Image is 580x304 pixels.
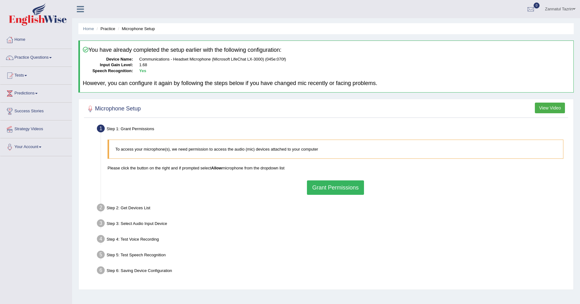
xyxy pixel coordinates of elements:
[83,68,133,74] dt: Speech Recognition:
[139,56,571,62] dd: Communications - Headset Microphone (Microsoft LifeChat LX-3000) (045e:070f)
[83,56,133,62] dt: Device Name:
[116,26,155,32] li: Microphone Setup
[94,264,571,278] div: Step 6: Saving Device Configuration
[108,165,563,171] p: Please click the button on the right and if prompted select microphone from the dropdown list
[0,103,72,118] a: Success Stories
[0,67,72,83] a: Tests
[115,146,557,152] p: To access your microphone(s), we need permission to access the audio (mic) devices attached to yo...
[83,80,571,87] h4: However, you can configure it again by following the steps below if you have changed mic recently...
[95,26,115,32] li: Practice
[211,166,222,170] b: Allow
[0,31,72,47] a: Home
[83,47,571,53] h4: You have already completed the setup earlier with the following configuration:
[86,104,141,114] h2: Microphone Setup
[535,103,565,113] button: View Video
[94,233,571,247] div: Step 4: Test Voice Recording
[83,26,94,31] a: Home
[83,62,133,68] dt: Input Gain Level:
[0,85,72,100] a: Predictions
[94,123,571,136] div: Step 1: Grant Permissions
[94,217,571,231] div: Step 3: Select Audio Input Device
[0,138,72,154] a: Your Account
[94,249,571,263] div: Step 5: Test Speech Recognition
[94,202,571,216] div: Step 2: Get Devices List
[0,120,72,136] a: Strategy Videos
[139,68,146,73] b: Yes
[307,180,364,195] button: Grant Permissions
[0,49,72,65] a: Practice Questions
[534,3,540,8] span: 0
[139,62,571,68] dd: 1.68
